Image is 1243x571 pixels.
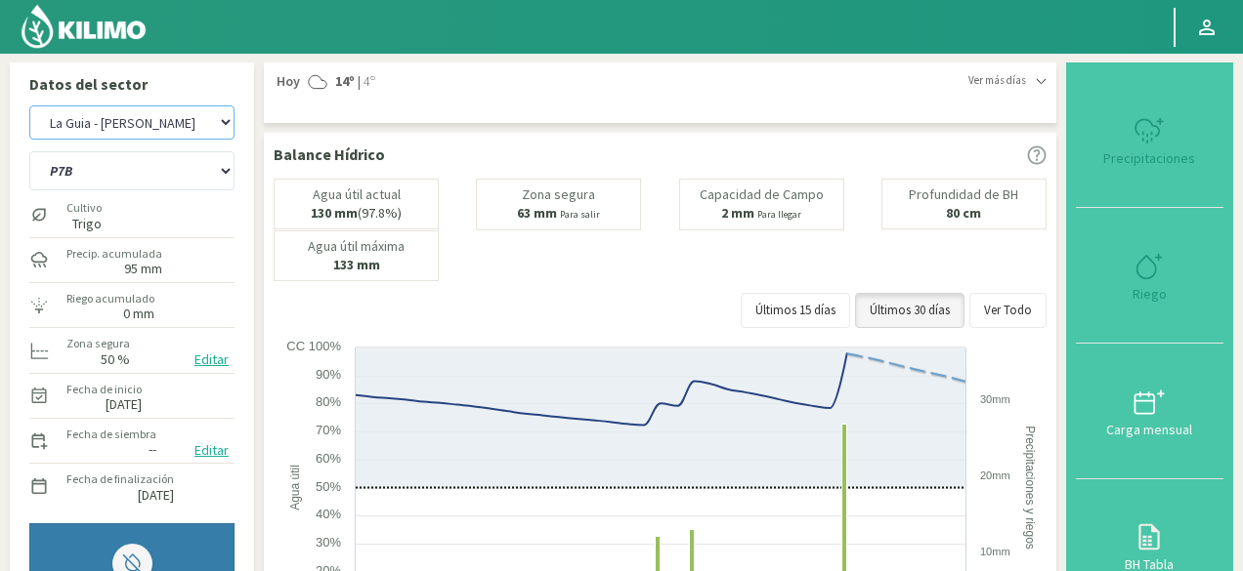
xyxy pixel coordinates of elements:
[968,72,1026,89] span: Ver más días
[66,245,162,263] label: Precip. acumulada
[909,187,1018,202] p: Profundidad de BH
[66,470,174,488] label: Fecha de finalización
[316,479,341,494] text: 50%
[66,426,156,443] label: Fecha de siembra
[333,256,380,273] b: 133 mm
[980,469,1010,481] text: 20mm
[123,307,154,320] label: 0 mm
[20,3,148,50] img: Kilimo
[969,293,1047,328] button: Ver Todo
[286,339,341,353] text: CC 100%
[106,398,142,411] label: [DATE]
[274,72,300,92] span: Hoy
[66,290,154,307] label: Riego acumulado
[1023,426,1037,550] text: Precipitaciones y riegos
[1082,151,1218,165] div: Precipitaciones
[361,72,375,92] span: 4º
[66,199,102,217] label: Cultivo
[138,489,174,502] label: [DATE]
[316,451,341,466] text: 60%
[517,204,557,222] b: 63 mm
[855,293,964,328] button: Últimos 30 días
[1076,208,1223,344] button: Riego
[311,204,358,222] b: 130 mm
[1076,72,1223,208] button: Precipitaciones
[741,293,850,328] button: Últimos 15 días
[189,439,235,462] button: Editar
[308,239,405,254] p: Agua útil máxima
[124,263,162,275] label: 95 mm
[101,353,130,366] label: 50 %
[522,187,595,202] p: Zona segura
[29,72,235,96] p: Datos del sector
[66,335,130,352] label: Zona segura
[288,465,302,510] text: Agua útil
[358,72,361,92] span: |
[1082,423,1218,436] div: Carga mensual
[560,208,600,221] small: Para salir
[980,546,1010,557] text: 10mm
[1082,557,1218,571] div: BH Tabla
[316,535,341,550] text: 30%
[980,393,1010,405] text: 30mm
[274,143,385,166] p: Balance Hídrico
[1076,344,1223,479] button: Carga mensual
[757,208,801,221] small: Para llegar
[335,72,355,90] strong: 14º
[316,394,341,409] text: 80%
[313,187,401,202] p: Agua útil actual
[316,367,341,382] text: 90%
[149,443,156,456] label: --
[316,423,341,437] text: 70%
[1082,287,1218,301] div: Riego
[721,204,754,222] b: 2 mm
[946,204,981,222] b: 80 cm
[700,187,824,202] p: Capacidad de Campo
[311,206,402,221] p: (97.8%)
[316,507,341,521] text: 40%
[189,348,235,371] button: Editar
[66,381,142,398] label: Fecha de inicio
[66,218,102,230] label: Trigo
